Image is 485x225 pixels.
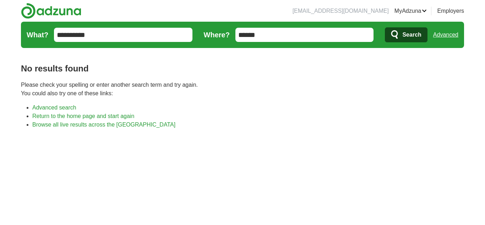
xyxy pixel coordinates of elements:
[32,105,76,111] a: Advanced search
[32,122,175,128] a: Browse all live results across the [GEOGRAPHIC_DATA]
[402,28,421,42] span: Search
[437,7,464,15] a: Employers
[385,27,427,42] button: Search
[27,30,48,40] label: What?
[394,7,427,15] a: MyAdzuna
[293,7,389,15] li: [EMAIL_ADDRESS][DOMAIN_NAME]
[32,113,134,119] a: Return to the home page and start again
[21,62,464,75] h1: No results found
[204,30,230,40] label: Where?
[433,28,458,42] a: Advanced
[21,3,81,19] img: Adzuna logo
[21,81,464,98] p: Please check your spelling or enter another search term and try again. You could also try one of ...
